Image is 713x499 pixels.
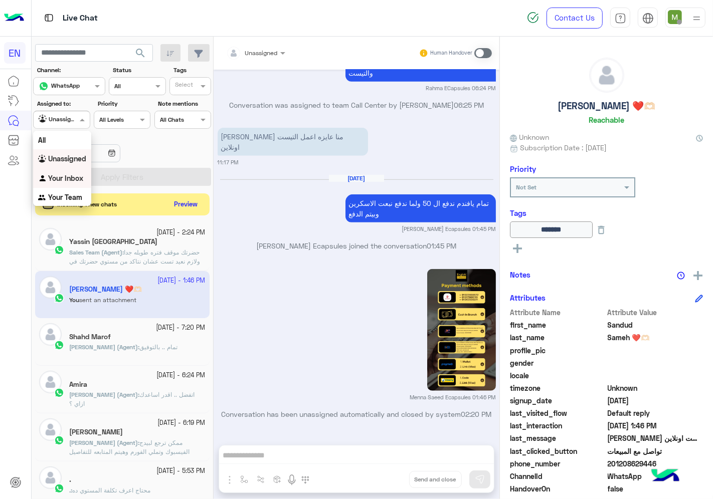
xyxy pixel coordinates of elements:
b: Not Set [516,183,537,191]
span: last_name [510,332,606,343]
span: last_visited_flow [510,408,606,418]
h6: Reachable [589,115,624,124]
span: Attribute Name [510,307,606,318]
h6: Priority [510,164,536,173]
span: 201208629446 [608,458,703,469]
b: All [38,136,46,144]
span: Sandud [608,320,703,330]
img: dW5uYW1lZC5qcGc%3D.jpg [427,269,496,391]
ng-dropdown-panel: Options list [33,131,91,206]
span: Unknown [608,383,703,393]
span: Unknown [510,132,549,142]
p: [PERSON_NAME] Ecapsules joined the conversation [218,240,496,251]
b: Your Team [48,193,82,201]
h5: Shahd Marof [69,333,111,341]
img: spinner [527,12,539,24]
img: WhatsApp [54,245,64,255]
img: defaultAdmin.png [590,58,624,92]
img: tab [43,12,55,24]
span: Sameh ❤️🫶🏻 [608,332,703,343]
span: null [608,370,703,381]
img: INBOX.AGENTFILTER.YOURINBOX [38,174,48,184]
span: phone_number [510,458,606,469]
img: notes [677,272,685,280]
span: تواصل مع المبيعات [608,446,703,456]
span: 2025-10-07T10:46:04.32Z [608,420,703,431]
span: 01:45 PM [427,241,457,250]
p: 6/10/2025, 11:17 PM [218,128,368,156]
button: Apply Filters [33,168,211,186]
span: last_clicked_button [510,446,606,456]
span: Default reply [608,408,703,418]
small: [DATE] - 5:53 PM [157,466,206,476]
span: Attribute Value [608,307,703,318]
p: Conversation was assigned to team Call Center by [PERSON_NAME] [218,100,496,110]
img: defaultAdmin.png [39,418,62,441]
label: Assigned to: [37,99,89,108]
small: Rahma ECapsules 06:24 PM [426,84,496,92]
a: Contact Us [547,8,603,29]
span: ممكن ترجع لبيدج الفيسبوك وتملي الفورم وهيتم المتابعه للتفاصيل [69,439,190,455]
div: EN [4,42,26,64]
span: [PERSON_NAME] (Agent) [69,391,138,398]
span: ماشي منا عايزه اعمل التيست اونلاين [608,433,703,443]
span: 2 [608,471,703,481]
span: first_name [510,320,606,330]
b: Your Inbox [48,174,83,182]
span: محتاج اعرف تكلفة المستوي ده [72,486,150,494]
div: Select [173,80,193,92]
h6: Tags [510,208,703,217]
h5: Amira [69,380,87,389]
img: tab [642,13,654,24]
p: Live Chat [63,12,98,25]
img: profile [690,12,703,25]
img: hulul-logo.png [648,459,683,494]
h6: [DATE] [329,175,384,182]
img: WhatsApp [54,435,64,445]
b: : [69,391,139,398]
label: Tags [173,66,210,75]
span: last_interaction [510,420,606,431]
label: Channel: [37,66,104,75]
label: Status [113,66,164,75]
small: 11:17 PM [218,158,239,166]
span: حضرتك موقف فتره طويله جدا ولازم نعيد تست عشان نتاكد من مستوي حضرتك في خلال فتره دي عشان تدخل في ا... [69,248,200,283]
a: tab [610,8,630,29]
span: [PERSON_NAME] (Agent) [69,439,138,446]
h5: Yassin Egypt [69,237,157,246]
small: [DATE] - 2:24 PM [157,228,206,237]
span: null [608,358,703,368]
b: : [69,343,139,351]
small: [DATE] - 7:20 PM [156,323,206,333]
h6: Attributes [510,293,546,302]
span: تمام .. بالتوفيق [139,343,177,351]
img: defaultAdmin.png [39,466,62,489]
span: signup_date [510,395,606,406]
span: profile_pic [510,345,606,356]
h5: . [69,475,71,484]
span: 02:20 PM [461,410,492,418]
span: HandoverOn [510,483,606,494]
small: Menna Saeed Ecapsules 01:46 PM [410,393,496,401]
h5: [PERSON_NAME] ❤️🫶🏻 [558,100,655,112]
p: Conversation has been unassigned automatically and closed by system [218,409,496,419]
label: Note mentions [158,99,210,108]
small: [PERSON_NAME] Ecapsules 01:45 PM [402,225,496,233]
span: search [134,47,146,59]
span: [PERSON_NAME] (Agent) [69,343,138,351]
span: ChannelId [510,471,606,481]
button: Preview [170,197,202,212]
img: userImage [668,10,682,24]
img: WhatsApp [54,340,64,350]
span: timezone [510,383,606,393]
b: : [69,439,139,446]
span: Unassigned [245,49,278,57]
p: 7/10/2025, 1:45 PM [345,194,496,222]
span: last_message [510,433,606,443]
h5: Ahmed Medhat [69,428,123,436]
small: Human Handover [430,49,472,57]
img: WhatsApp [54,483,64,493]
small: [DATE] - 6:19 PM [158,418,206,428]
span: Subscription Date : [DATE] [520,142,607,153]
button: search [128,44,153,66]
